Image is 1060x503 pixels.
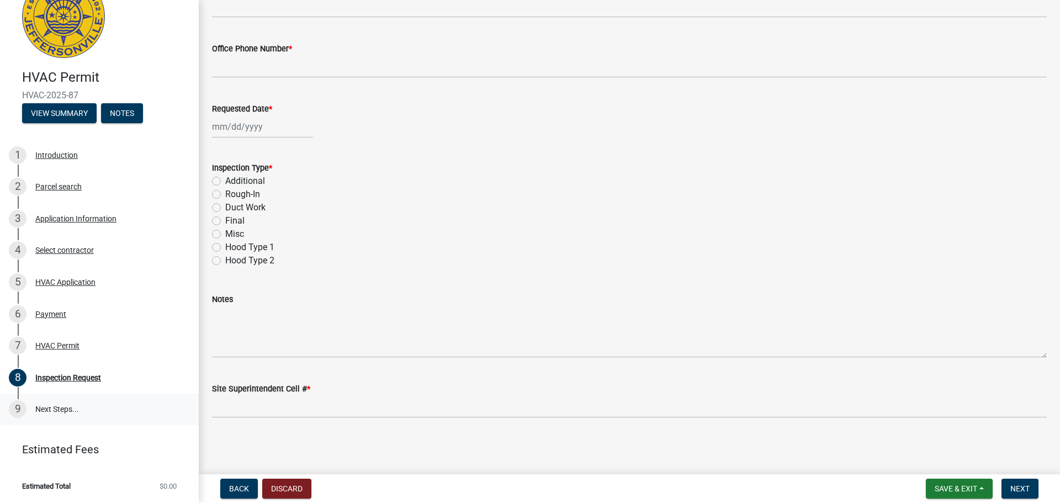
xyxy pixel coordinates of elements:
div: HVAC Application [35,278,96,286]
span: HVAC-2025-87 [22,90,177,100]
div: 6 [9,305,26,323]
div: Parcel search [35,183,82,190]
label: Rough-In [225,188,260,201]
label: Hood Type 2 [225,254,274,267]
div: 3 [9,210,26,227]
span: Back [229,484,249,493]
label: Misc [225,227,244,241]
div: Introduction [35,151,78,159]
span: Estimated Total [22,483,71,490]
button: Next [1001,479,1038,499]
input: mm/dd/yyyy [212,115,313,138]
div: Payment [35,310,66,318]
span: $0.00 [160,483,177,490]
div: 9 [9,400,26,418]
label: Duct Work [225,201,266,214]
label: Requested Date [212,105,272,113]
span: Next [1010,484,1030,493]
div: 7 [9,337,26,354]
div: HVAC Permit [35,342,79,350]
label: Notes [212,296,233,304]
button: Save & Exit [926,479,993,499]
button: View Summary [22,103,97,123]
div: 1 [9,146,26,164]
button: Discard [262,479,311,499]
a: Estimated Fees [9,438,181,460]
label: Office Phone Number [212,45,292,53]
label: Site Superintendent Cell # [212,385,310,393]
label: Hood Type 1 [225,241,274,254]
div: Select contractor [35,246,94,254]
div: 8 [9,369,26,386]
div: Application Information [35,215,116,223]
span: Save & Exit [935,484,977,493]
button: Back [220,479,258,499]
h4: HVAC Permit [22,70,190,86]
div: 2 [9,178,26,195]
wm-modal-confirm: Summary [22,109,97,118]
div: Inspection Request [35,374,101,382]
div: 5 [9,273,26,291]
button: Notes [101,103,143,123]
label: Additional [225,174,265,188]
wm-modal-confirm: Notes [101,109,143,118]
label: Final [225,214,245,227]
label: Inspection Type [212,165,272,172]
div: 4 [9,241,26,259]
